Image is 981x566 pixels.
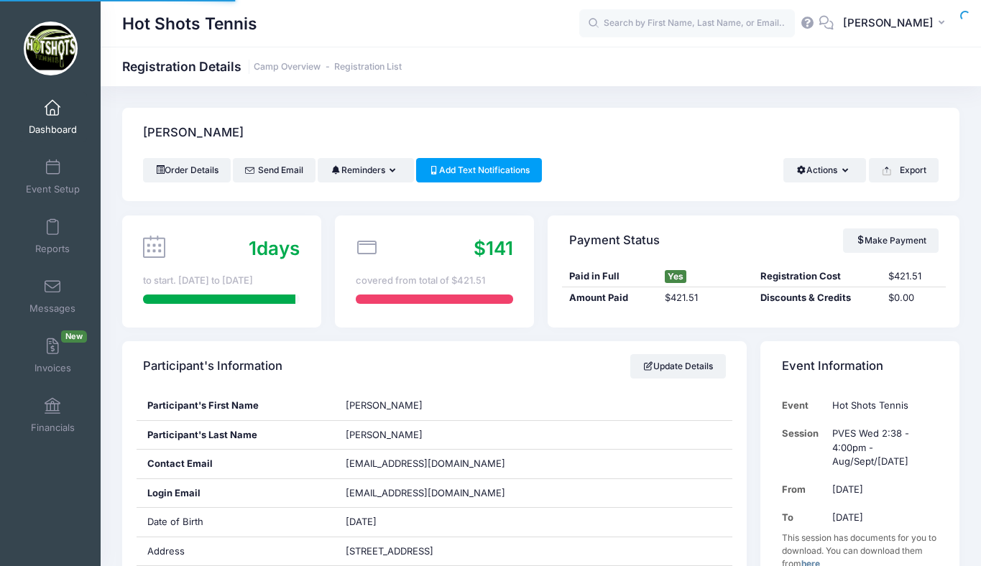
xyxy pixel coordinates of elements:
td: [DATE] [825,504,938,532]
div: $421.51 [882,269,946,284]
div: The registration information was updated successfully! [799,20,961,48]
div: to start. [DATE] to [DATE] [143,274,300,288]
button: Export [869,158,939,182]
span: Messages [29,302,75,315]
span: [DATE] [346,516,377,527]
input: Search by First Name, Last Name, or Email... [579,9,795,38]
span: Invoices [34,362,71,374]
span: Dashboard [29,124,77,136]
span: Financials [31,422,75,434]
a: Send Email [233,158,316,182]
button: Reminders [318,158,413,182]
div: Contact Email [137,450,336,478]
div: Address [137,537,336,566]
span: 1 [249,237,257,259]
div: Amount Paid [562,291,658,305]
h4: Event Information [782,346,883,387]
span: [EMAIL_ADDRESS][DOMAIN_NAME] [346,486,525,501]
span: New [61,330,87,343]
td: PVES Wed 2:38 - 4:00pm - Aug/Sept/[DATE] [825,419,938,475]
button: × [953,20,961,28]
td: To [782,504,826,532]
div: covered from total of $421.51 [356,274,512,288]
span: [STREET_ADDRESS] [346,545,433,557]
span: Reports [35,243,70,255]
img: Hot Shots Tennis [24,22,78,75]
h4: Participant's Information [143,346,282,387]
div: Paid in Full [562,269,658,284]
a: Camp Overview [254,62,321,73]
div: Discounts & Credits [754,291,882,305]
a: InvoicesNew [19,330,87,381]
h1: Registration Details [122,59,402,74]
a: Dashboard [19,92,87,142]
h4: Payment Status [569,220,660,261]
div: Participant's Last Name [137,421,336,450]
span: [EMAIL_ADDRESS][DOMAIN_NAME] [346,458,505,469]
td: Session [782,419,826,475]
div: Registration Cost [754,269,882,284]
a: Event Setup [19,152,87,202]
span: [PERSON_NAME] [346,399,423,411]
div: Participant's First Name [137,391,336,420]
button: × [953,76,961,84]
div: Date of Birth [137,508,336,537]
div: days [249,234,300,262]
a: Order Details [143,158,231,182]
span: [PERSON_NAME] [346,429,423,440]
span: Event Setup [26,183,80,195]
div: Login Email [137,479,336,508]
td: Hot Shots Tennis [825,391,938,419]
a: Add Text Notifications [416,158,543,182]
a: Update Details [630,354,726,379]
button: [PERSON_NAME] [834,7,959,40]
td: [DATE] [825,475,938,504]
h1: Hot Shots Tennis [122,7,257,40]
div: $0.00 [882,291,946,305]
a: Registration List [334,62,402,73]
a: Messages [19,271,87,321]
button: Actions [783,158,866,182]
span: Yes [665,270,686,283]
div: The registration information was updated successfully! [799,76,961,104]
a: Reports [19,211,87,261]
span: $141 [474,237,513,259]
a: Make Payment [843,228,939,253]
h4: [PERSON_NAME] [143,113,244,154]
a: Financials [19,390,87,440]
div: $421.51 [658,291,753,305]
td: From [782,475,826,504]
td: Event [782,391,826,419]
